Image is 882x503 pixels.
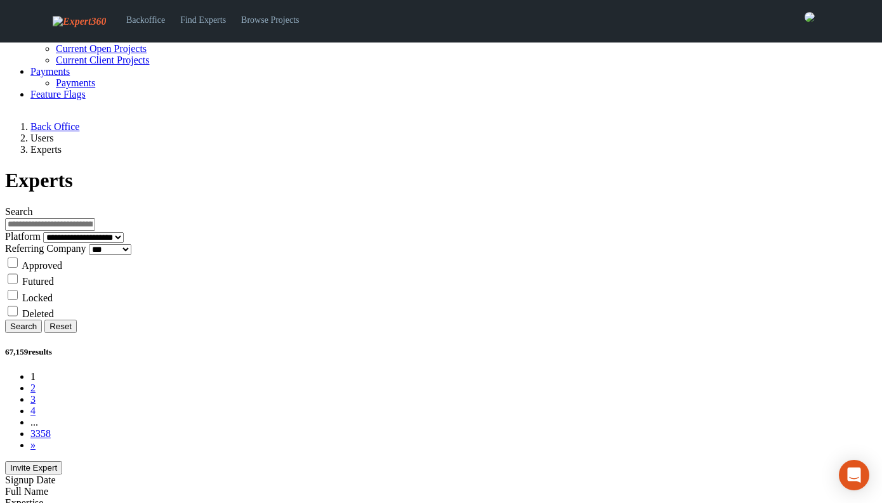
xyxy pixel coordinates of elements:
[30,394,36,405] a: 3
[5,320,42,333] button: Search
[5,461,62,474] button: Invite Expert
[53,16,106,27] img: Expert360
[5,206,33,217] label: Search
[30,133,877,144] li: Users
[30,428,51,439] a: 3358
[805,12,815,22] img: 0421c9a1-ac87-4857-a63f-b59ed7722763-normal.jpeg
[5,347,877,357] h5: 67,159
[30,144,877,155] li: Experts
[22,259,62,270] label: Approved
[839,460,869,490] div: Open Intercom Messenger
[56,55,150,65] a: Current Client Projects
[44,320,77,333] button: Reset
[56,77,95,88] a: Payments
[30,405,36,416] a: 4
[5,243,86,254] label: Referring Company
[30,66,70,77] a: Payments
[22,308,54,319] label: Deleted
[5,231,41,242] label: Platform
[28,347,51,356] span: results
[30,371,36,382] a: 1
[30,417,38,428] span: ...
[56,43,147,54] a: Current Open Projects
[5,486,877,497] div: Full Name
[5,169,877,192] h1: Experts
[30,121,79,132] a: Back Office
[30,382,36,393] a: 2
[22,292,53,303] label: Locked
[30,89,86,100] a: Feature Flags
[30,440,36,450] a: »
[5,474,877,486] div: Signup Date
[22,276,54,287] label: Futured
